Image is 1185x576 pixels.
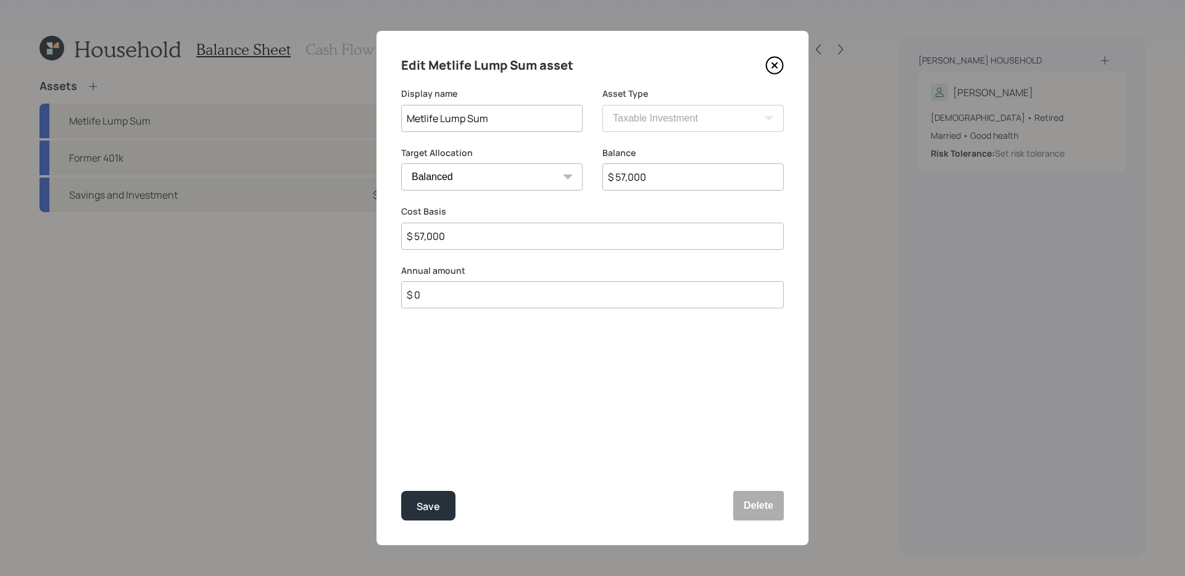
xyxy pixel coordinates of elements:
label: Balance [602,147,784,159]
h4: Edit Metlife Lump Sum asset [401,56,573,75]
label: Target Allocation [401,147,583,159]
label: Display name [401,88,583,100]
label: Asset Type [602,88,784,100]
label: Annual amount [401,265,784,277]
button: Delete [733,491,784,520]
label: Cost Basis [401,205,784,218]
div: Save [417,498,440,515]
button: Save [401,491,455,520]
